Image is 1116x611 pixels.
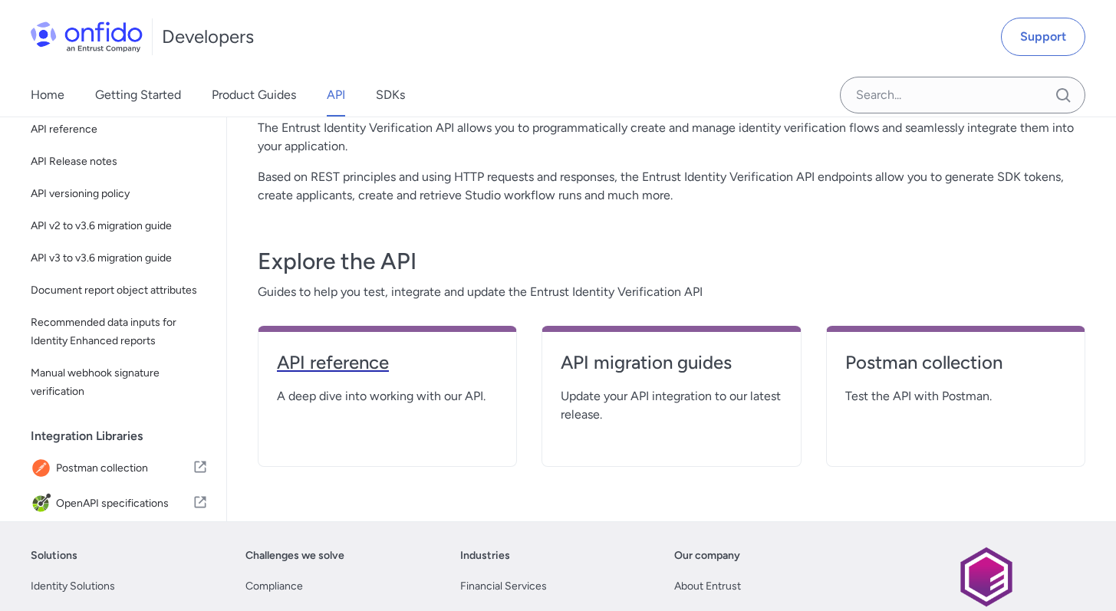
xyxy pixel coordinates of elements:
a: Product Guides [212,74,296,117]
span: Recommended data inputs for Identity Enhanced reports [31,314,208,350]
h4: API reference [277,350,498,375]
h3: Explore the API [258,246,1085,277]
img: IconPostman collection [31,458,56,479]
p: Based on REST principles and using HTTP requests and responses, the Entrust Identity Verification... [258,168,1085,205]
a: Our company [674,547,740,565]
h4: Postman collection [845,350,1066,375]
a: API Release notes [25,146,214,177]
span: Manual webhook signature verification [31,364,208,401]
span: Postman collection [56,458,193,479]
img: Onfido Logo [31,21,143,52]
span: API Release notes [31,153,208,171]
span: Update your API integration to our latest release. [561,387,782,424]
a: Challenges we solve [245,547,344,565]
span: Test the API with Postman. [845,387,1066,406]
input: Onfido search input field [840,77,1085,113]
a: Getting Started [95,74,181,117]
img: IconOpenAPI specifications [31,493,56,514]
a: Compliance [245,577,303,596]
a: Support [1001,18,1085,56]
a: API migration guides [561,350,782,387]
a: API versioning policy [25,179,214,209]
a: Financial Services [460,577,547,596]
span: API reference [31,120,208,139]
div: Integration Libraries [31,421,220,452]
a: Document report object attributes [25,275,214,306]
span: A deep dive into working with our API. [277,387,498,406]
span: Document report object attributes [31,281,208,300]
span: API versioning policy [31,185,208,203]
span: Guides to help you test, integrate and update the Entrust Identity Verification API [258,283,1085,301]
a: Recommended data inputs for Identity Enhanced reports [25,307,214,356]
a: API v2 to v3.6 migration guide [25,211,214,241]
p: The Entrust Identity Verification API allows you to programmatically create and manage identity v... [258,119,1085,156]
a: Solutions [31,547,77,565]
a: API reference [277,350,498,387]
span: API v2 to v3.6 migration guide [31,217,208,235]
h4: API migration guides [561,350,782,375]
a: IconOpenAPI specificationsOpenAPI specifications [25,487,214,521]
a: API v3 to v3.6 migration guide [25,243,214,274]
a: API reference [25,114,214,145]
a: Manual webhook signature verification [25,358,214,407]
h1: Developers [162,25,254,49]
a: Home [31,74,64,117]
a: About Entrust [674,577,741,596]
a: Postman collection [845,350,1066,387]
span: API v3 to v3.6 migration guide [31,249,208,268]
a: IconPostman collectionPostman collection [25,452,214,485]
span: OpenAPI specifications [56,493,193,514]
a: Identity Solutions [31,577,115,596]
a: API [327,74,345,117]
a: Industries [460,547,510,565]
a: SDKs [376,74,405,117]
